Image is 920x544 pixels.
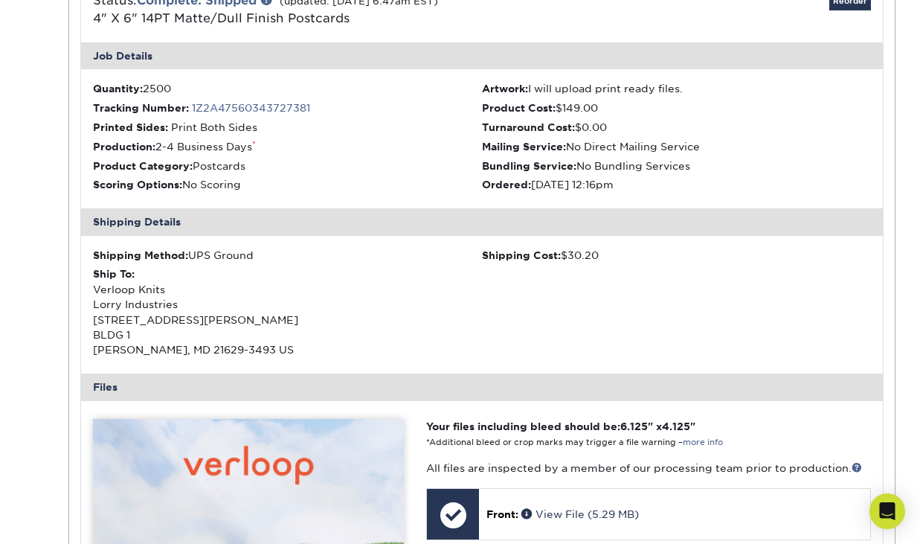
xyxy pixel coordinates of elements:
[482,121,575,133] strong: Turnaround Cost:
[482,81,871,96] li: I will upload print ready files.
[869,493,905,529] div: Open Intercom Messenger
[93,248,482,263] div: UPS Ground
[93,268,135,280] strong: Ship To:
[93,11,350,25] a: 4" X 6" 14PT Matte/Dull Finish Postcards
[93,160,193,172] strong: Product Category:
[93,81,482,96] li: 2500
[482,83,528,95] strong: Artwork:
[521,508,639,520] a: View File (5.29 MB)
[81,374,883,400] div: Files
[93,179,182,191] strong: Scoring Options:
[93,177,482,192] li: No Scoring
[93,83,143,95] strong: Quantity:
[486,508,518,520] span: Front:
[482,249,561,261] strong: Shipping Cost:
[620,420,648,432] span: 6.125
[662,420,690,432] span: 4.125
[81,42,883,69] div: Job Details
[93,139,482,154] li: 2-4 Business Days
[93,159,482,173] li: Postcards
[4,499,126,539] iframe: Google Customer Reviews
[482,100,871,115] li: $149.00
[482,179,531,191] strong: Ordered:
[482,177,871,192] li: [DATE] 12:16pm
[93,141,155,153] strong: Production:
[482,120,871,135] li: $0.00
[482,139,871,154] li: No Direct Mailing Service
[426,438,723,447] small: *Additional bleed or crop marks may trigger a file warning –
[81,208,883,235] div: Shipping Details
[482,160,576,172] strong: Bundling Service:
[93,121,168,133] strong: Printed Sides:
[171,121,257,133] span: Print Both Sides
[192,102,310,114] a: 1Z2A47560343727381
[683,438,723,447] a: more info
[482,102,556,114] strong: Product Cost:
[426,461,870,476] p: All files are inspected by a member of our processing team prior to production.
[426,420,695,432] strong: Your files including bleed should be: " x "
[93,249,188,261] strong: Shipping Method:
[93,102,189,114] strong: Tracking Number:
[482,248,871,263] div: $30.20
[482,159,871,173] li: No Bundling Services
[93,266,482,357] div: Verloop Knits Lorry Industries [STREET_ADDRESS][PERSON_NAME] BLDG 1 [PERSON_NAME], MD 21629-3493 US
[482,141,566,153] strong: Mailing Service:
